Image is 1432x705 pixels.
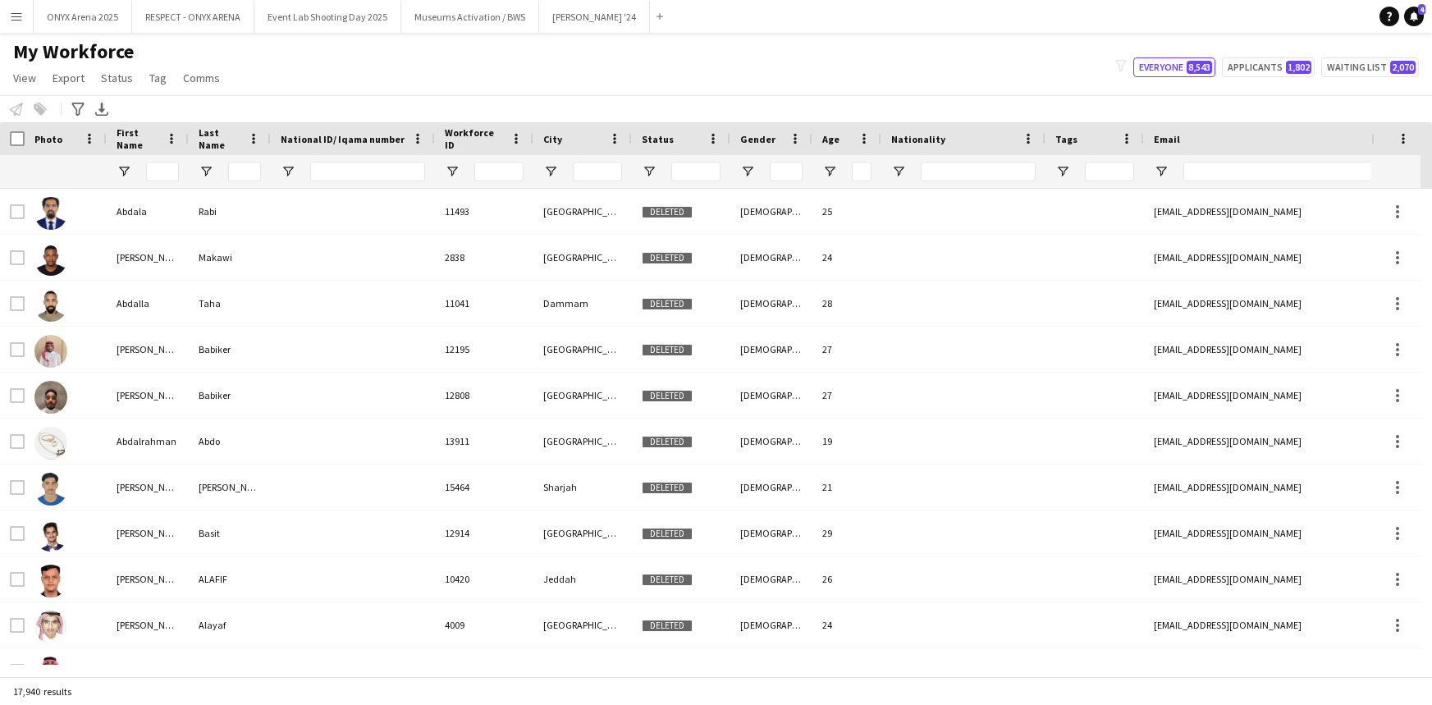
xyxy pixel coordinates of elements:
[533,510,632,556] div: [GEOGRAPHIC_DATA]
[281,164,295,179] button: Open Filter Menu
[740,133,775,145] span: Gender
[107,648,189,694] div: [PERSON_NAME]
[812,235,881,280] div: 24
[822,133,840,145] span: Age
[642,482,693,494] span: Deleted
[812,189,881,234] div: 25
[53,71,85,85] span: Export
[812,556,881,602] div: 26
[107,189,189,234] div: Abdala
[1321,57,1419,77] button: Waiting list2,070
[132,1,254,33] button: RESPECT - ONYX ARENA
[533,189,632,234] div: [GEOGRAPHIC_DATA]
[812,373,881,418] div: 27
[642,390,693,402] span: Deleted
[435,327,533,372] div: 12195
[891,164,906,179] button: Open Filter Menu
[533,465,632,510] div: Sharjah
[435,373,533,418] div: 12808
[189,373,271,418] div: Babiker
[34,657,67,689] img: Abdulaziz Alhumaidani
[189,281,271,326] div: Taha
[445,126,504,151] span: Workforce ID
[34,133,62,145] span: Photo
[671,162,721,181] input: Status Filter Input
[642,252,693,264] span: Deleted
[146,162,179,181] input: First Name Filter Input
[13,39,134,64] span: My Workforce
[543,133,562,145] span: City
[107,465,189,510] div: [PERSON_NAME]
[539,1,650,33] button: [PERSON_NAME] '24
[1085,162,1134,181] input: Tags Filter Input
[573,162,622,181] input: City Filter Input
[435,419,533,464] div: 13911
[1187,61,1212,74] span: 8,543
[730,327,812,372] div: [DEMOGRAPHIC_DATA]
[34,473,67,506] img: Abdul aziz Mohammad
[107,556,189,602] div: [PERSON_NAME]
[543,164,558,179] button: Open Filter Menu
[189,235,271,280] div: Makawi
[921,162,1036,181] input: Nationality Filter Input
[730,602,812,648] div: [DEMOGRAPHIC_DATA]
[117,126,159,151] span: First Name
[435,556,533,602] div: 10420
[533,327,632,372] div: [GEOGRAPHIC_DATA]
[891,133,945,145] span: Nationality
[642,344,693,356] span: Deleted
[46,67,91,89] a: Export
[199,126,241,151] span: Last Name
[730,419,812,464] div: [DEMOGRAPHIC_DATA]
[68,99,88,119] app-action-btn: Advanced filters
[730,189,812,234] div: [DEMOGRAPHIC_DATA]
[10,204,25,219] input: Row Selection is disabled for this row (unchecked)
[10,480,25,495] input: Row Selection is disabled for this row (unchecked)
[730,510,812,556] div: [DEMOGRAPHIC_DATA]
[435,189,533,234] div: 11493
[642,528,693,540] span: Deleted
[642,298,693,310] span: Deleted
[199,164,213,179] button: Open Filter Menu
[34,519,67,552] img: Abdul Basit
[435,602,533,648] div: 4009
[435,648,533,694] div: 12999
[10,434,25,449] input: Row Selection is disabled for this row (unchecked)
[1390,61,1416,74] span: 2,070
[34,565,67,597] img: ABDULAZIZ ALAFIF
[107,235,189,280] div: [PERSON_NAME]
[107,281,189,326] div: Abdalla
[730,556,812,602] div: [DEMOGRAPHIC_DATA]
[7,67,43,89] a: View
[189,189,271,234] div: Rabi
[812,465,881,510] div: 21
[34,197,67,230] img: Abdala Rabi
[92,99,112,119] app-action-btn: Export XLSX
[1222,57,1315,77] button: Applicants1,802
[1418,4,1425,15] span: 4
[445,164,460,179] button: Open Filter Menu
[1055,133,1077,145] span: Tags
[435,465,533,510] div: 15464
[189,419,271,464] div: Abdo
[34,1,132,33] button: ONYX Arena 2025
[533,602,632,648] div: [GEOGRAPHIC_DATA]
[149,71,167,85] span: Tag
[228,162,261,181] input: Last Name Filter Input
[10,526,25,541] input: Row Selection is disabled for this row (unchecked)
[281,133,405,145] span: National ID/ Iqama number
[143,67,173,89] a: Tag
[189,327,271,372] div: Babiker
[770,162,803,181] input: Gender Filter Input
[10,388,25,403] input: Row Selection is disabled for this row (unchecked)
[642,620,693,632] span: Deleted
[852,162,872,181] input: Age Filter Input
[730,281,812,326] div: [DEMOGRAPHIC_DATA]
[10,618,25,633] input: Row Selection is disabled for this row (unchecked)
[189,648,271,694] div: Alhumaidani
[107,602,189,648] div: [PERSON_NAME]
[10,296,25,311] input: Row Selection is disabled for this row (unchecked)
[730,373,812,418] div: [DEMOGRAPHIC_DATA]
[189,510,271,556] div: Basit
[740,164,755,179] button: Open Filter Menu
